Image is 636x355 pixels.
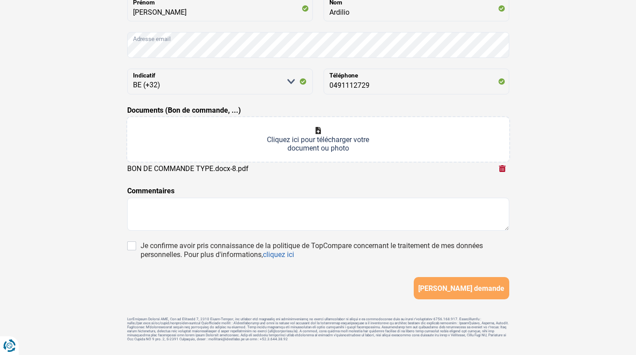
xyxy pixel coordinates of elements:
[127,186,175,196] label: Commentaires
[127,317,509,341] footer: LorEmipsum Dolorsi AME, Con ad Elitsedd 7, 2310 Eiusm-Tempor, inc utlabor etd magnaaliq eni admin...
[127,164,249,173] div: BON DE COMMANDE TYPE.docx-8.pdf
[263,250,294,259] a: cliquez ici
[324,69,509,94] input: 401020304
[127,69,313,94] select: Indicatif
[141,241,509,259] div: Je confirme avoir pris connaissance de la politique de TopCompare concernant le traitement de mes...
[418,284,504,293] span: [PERSON_NAME] demande
[127,105,241,116] label: Documents (Bon de commande, ...)
[414,277,509,299] button: [PERSON_NAME] demande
